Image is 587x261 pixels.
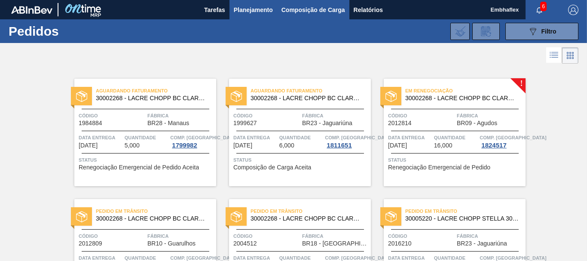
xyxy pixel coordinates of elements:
[541,28,556,35] span: Filtro
[79,142,98,149] span: 07/08/2025
[233,240,257,247] span: 2004512
[385,91,397,102] img: status
[147,240,196,247] span: BR10 - Guarulhos
[233,156,369,164] span: Status
[472,23,500,40] div: Solicitação de Revisão de Pedidos
[61,79,216,186] a: statusAguardando Faturamento30002268 - LACRE CHOPP BC CLARO AF IN65Código1984884FábricaBR28 - Man...
[434,142,452,149] span: 16,000
[388,142,407,149] span: 06/10/2025
[405,86,526,95] span: Em Renegociação
[79,240,102,247] span: 2012809
[279,142,294,149] span: 6,000
[457,232,523,240] span: Fábrica
[526,4,553,16] button: Notificações
[96,95,209,101] span: 30002268 - LACRE CHOPP BC CLARO AF IN65
[170,142,199,149] div: 1799982
[388,133,432,142] span: Data Entrega
[231,91,242,102] img: status
[546,47,562,64] div: Visão em Lista
[79,156,214,164] span: Status
[251,207,371,215] span: Pedido em Trânsito
[216,79,371,186] a: statusAguardando Faturamento30002268 - LACRE CHOPP BC CLARO AF IN65Código1999627FábricaBR23 - Jag...
[405,207,526,215] span: Pedido em Trânsito
[325,133,391,142] span: Comp. Carga
[388,164,490,171] span: Renegociação Emergencial de Pedido
[540,2,547,11] span: 6
[96,86,216,95] span: Aguardando Faturamento
[457,120,497,126] span: BR09 - Agudos
[11,6,52,14] img: TNhmsLtSVTkK8tSr43FrP2fwEKptu5GPRR3wAAAABJRU5ErkJggg==
[480,142,508,149] div: 1824517
[233,232,300,240] span: Código
[79,120,102,126] span: 1984884
[79,164,199,171] span: Renegociação Emergencial de Pedido Aceita
[480,133,523,149] a: Comp. [GEOGRAPHIC_DATA]1824517
[279,133,323,142] span: Quantidade
[388,240,412,247] span: 2016210
[147,111,214,120] span: Fábrica
[231,211,242,222] img: status
[233,111,300,120] span: Código
[325,133,369,149] a: Comp. [GEOGRAPHIC_DATA]1811651
[204,5,225,15] span: Tarefas
[457,111,523,120] span: Fábrica
[233,142,252,149] span: 08/09/2025
[79,133,122,142] span: Data Entrega
[405,95,519,101] span: 30002268 - LACRE CHOPP BC CLARO AF IN65
[96,215,209,222] span: 30002268 - LACRE CHOPP BC CLARO AF IN65
[9,26,129,36] h1: Pedidos
[234,5,273,15] span: Planejamento
[302,240,369,247] span: BR18 - Pernambuco
[434,133,478,142] span: Quantidade
[371,79,526,186] a: !statusEm Renegociação30002268 - LACRE CHOPP BC CLARO AF IN65Código2012814FábricaBR09 - AgudosDat...
[457,240,507,247] span: BR23 - Jaguariúna
[233,120,257,126] span: 1999627
[480,133,546,142] span: Comp. Carga
[251,215,364,222] span: 30002268 - LACRE CHOPP BC CLARO AF IN65
[170,133,214,149] a: Comp. [GEOGRAPHIC_DATA]1799982
[302,111,369,120] span: Fábrica
[281,5,345,15] span: Composição de Carga
[388,111,455,120] span: Código
[125,133,168,142] span: Quantidade
[505,23,578,40] button: Filtro
[302,120,352,126] span: BR23 - Jaguariúna
[76,91,87,102] img: status
[385,211,397,222] img: status
[325,142,353,149] div: 1811651
[251,86,371,95] span: Aguardando Faturamento
[388,156,523,164] span: Status
[568,5,578,15] img: Logout
[233,164,311,171] span: Composição de Carga Aceita
[388,232,455,240] span: Código
[96,207,216,215] span: Pedido em Trânsito
[562,47,578,64] div: Visão em Cards
[76,211,87,222] img: status
[125,142,140,149] span: 5,000
[302,232,369,240] span: Fábrica
[354,5,383,15] span: Relatórios
[147,120,189,126] span: BR28 - Manaus
[79,232,145,240] span: Código
[233,133,277,142] span: Data Entrega
[450,23,470,40] div: Importar Negociações dos Pedidos
[147,232,214,240] span: Fábrica
[79,111,145,120] span: Código
[405,215,519,222] span: 30005220 - LACRE CHOPP STELLA 30L IN65
[170,133,237,142] span: Comp. Carga
[251,95,364,101] span: 30002268 - LACRE CHOPP BC CLARO AF IN65
[388,120,412,126] span: 2012814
